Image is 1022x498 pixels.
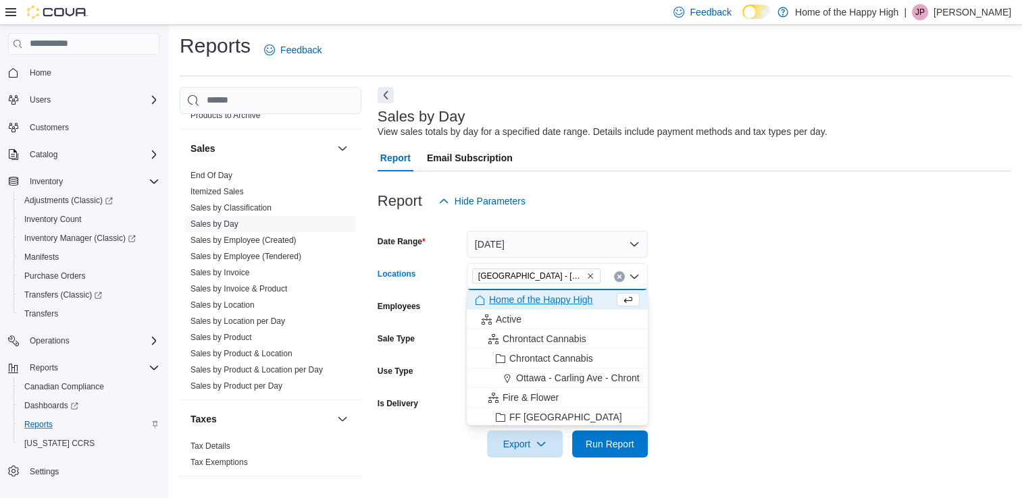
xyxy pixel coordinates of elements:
a: Adjustments (Classic) [19,192,118,209]
span: Purchase Orders [19,268,159,284]
span: Tax Details [190,441,230,451]
h3: Report [378,193,422,209]
button: Chrontact Cannabis [467,349,648,368]
span: Sales by Location [190,300,255,310]
span: Transfers [19,306,159,322]
span: Catalog [24,146,159,163]
button: Inventory [3,172,165,191]
a: Reports [19,416,58,433]
span: Transfers (Classic) [19,287,159,303]
span: Purchase Orders [24,271,86,281]
span: Chrontact Cannabis [503,332,586,345]
button: Run Report [572,431,648,458]
button: Operations [24,333,75,349]
span: Report [380,144,411,171]
span: Manifests [24,252,59,262]
span: Settings [24,462,159,479]
span: Itemized Sales [190,186,244,197]
span: Reports [24,360,159,376]
button: Next [378,87,394,103]
label: Employees [378,301,420,312]
button: Purchase Orders [14,267,165,285]
button: Catalog [24,146,63,163]
h1: Reports [180,32,251,59]
span: Fire & Flower [503,391,559,404]
button: Clear input [614,271,625,282]
button: Home [3,63,165,82]
label: Use Type [378,366,413,377]
span: Home [24,64,159,81]
p: | [904,4,906,20]
span: Reports [24,419,53,430]
div: Taxes [180,438,361,476]
button: [DATE] [467,231,648,258]
span: Transfers (Classic) [24,289,102,300]
span: Edmonton - Westgate - Pop's Cannabis [472,269,601,283]
span: Inventory Manager (Classic) [24,233,136,244]
span: Chrontact Cannabis [509,352,593,365]
a: Sales by Day [190,219,238,229]
span: Adjustments (Classic) [24,195,113,206]
a: Sales by Product & Location [190,349,292,358]
span: Sales by Product & Location per Day [190,364,323,375]
a: Tax Exemptions [190,458,248,467]
span: Feedback [690,5,731,19]
button: Active [467,310,648,329]
a: End Of Day [190,171,232,180]
span: Products to Archive [190,110,260,121]
span: Canadian Compliance [24,381,104,392]
button: Fire & Flower [467,388,648,408]
div: Jordan Prasad [912,4,928,20]
a: Home [24,65,57,81]
span: Inventory Count [19,211,159,227]
a: Dashboards [14,396,165,415]
span: Sales by Day [190,219,238,229]
a: Sales by Classification [190,203,272,213]
button: Sales [190,142,332,155]
label: Sale Type [378,333,415,344]
button: Hide Parameters [433,188,531,215]
button: Transfers [14,304,165,323]
a: Transfers (Classic) [14,285,165,304]
button: Inventory [24,173,68,190]
span: Settings [30,466,59,477]
span: Email Subscription [427,144,513,171]
span: Reports [19,416,159,433]
span: Manifests [19,249,159,265]
button: Ottawa - Carling Ave - Chrontact Cannabis [467,368,648,388]
a: Settings [24,464,64,480]
button: Operations [3,331,165,350]
span: Sales by Location per Day [190,316,285,327]
a: Sales by Employee (Created) [190,236,297,245]
span: Ottawa - Carling Ave - Chrontact Cannabis [516,371,694,385]
h3: Sales [190,142,215,155]
button: Chrontact Cannabis [467,329,648,349]
span: Catalog [30,149,57,160]
a: Sales by Location per Day [190,316,285,326]
a: Dashboards [19,397,84,414]
a: Purchase Orders [19,268,91,284]
a: [US_STATE] CCRS [19,435,100,451]
p: Home of the Happy High [795,4,898,20]
button: [US_STATE] CCRS [14,434,165,453]
button: Close list of options [629,271,640,282]
span: Customers [24,119,159,136]
span: Customers [30,122,69,133]
button: Reports [3,358,165,377]
label: Is Delivery [378,398,418,409]
button: Users [24,92,56,108]
label: Locations [378,269,416,279]
a: Sales by Location [190,300,255,310]
span: Home of the Happy High [489,293,592,306]
button: Catalog [3,145,165,164]
a: Tax Details [190,441,230,451]
a: Adjustments (Classic) [14,191,165,210]
a: Manifests [19,249,64,265]
input: Dark Mode [742,5,771,19]
span: Active [496,312,521,326]
span: Dashboards [24,400,78,411]
span: Export [495,431,555,458]
div: Sales [180,167,361,399]
span: Inventory [24,173,159,190]
span: Hide Parameters [455,194,526,208]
